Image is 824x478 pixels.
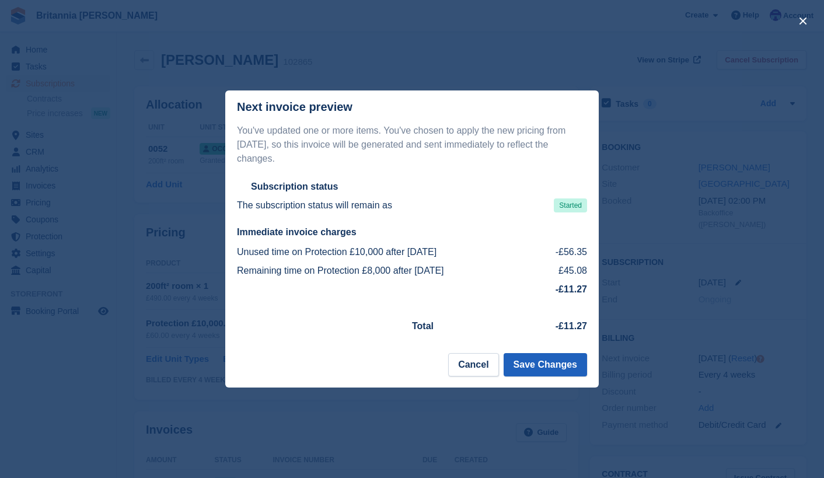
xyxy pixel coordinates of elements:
[237,124,587,166] p: You've updated one or more items. You've chosen to apply the new pricing from [DATE], so this inv...
[237,198,392,212] p: The subscription status will remain as
[237,226,587,238] h2: Immediate invoice charges
[412,321,434,331] strong: Total
[504,353,587,376] button: Save Changes
[251,181,338,193] h2: Subscription status
[556,321,587,331] strong: -£11.27
[554,198,587,212] span: Started
[540,261,587,280] td: £45.08
[540,243,587,261] td: -£56.35
[794,12,812,30] button: close
[556,284,587,294] strong: -£11.27
[237,100,352,114] p: Next invoice preview
[237,243,540,261] td: Unused time on Protection £10,000 after [DATE]
[448,353,498,376] button: Cancel
[237,261,540,280] td: Remaining time on Protection £8,000 after [DATE]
